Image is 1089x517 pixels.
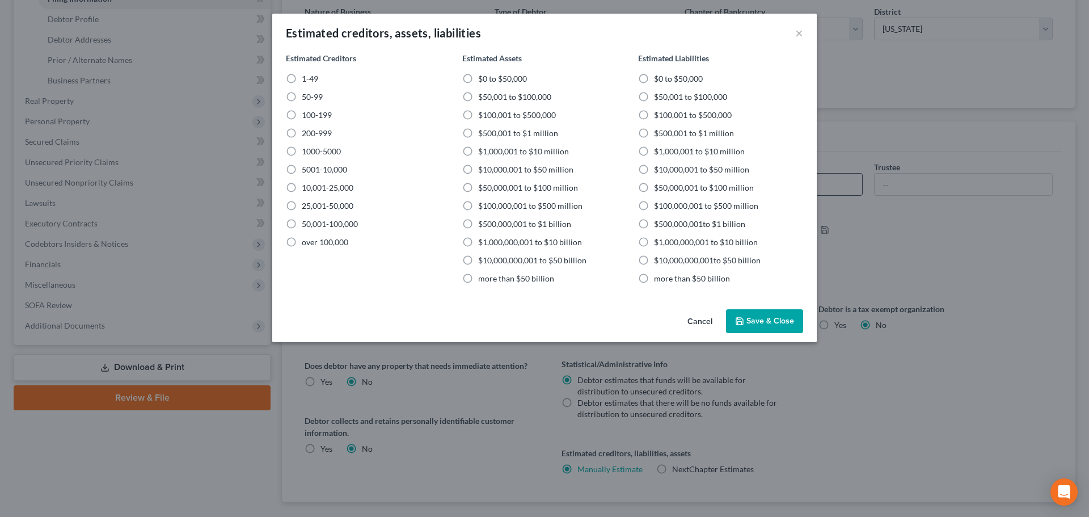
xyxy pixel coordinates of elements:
[286,52,356,64] label: Estimated Creditors
[302,110,332,120] span: 100-199
[462,52,522,64] label: Estimated Assets
[478,183,578,192] span: $50,000,001 to $100 million
[478,146,569,156] span: $1,000,001 to $10 million
[302,92,323,102] span: 50-99
[302,146,341,156] span: 1000-5000
[478,110,556,120] span: $100,001 to $500,000
[654,92,727,102] span: $50,001 to $100,000
[654,237,758,247] span: $1,000,000,001 to $10 billion
[478,92,551,102] span: $50,001 to $100,000
[1050,478,1078,506] div: Open Intercom Messenger
[302,237,348,247] span: over 100,000
[654,183,754,192] span: $50,000,001 to $100 million
[302,201,353,211] span: 25,001-50,000
[654,219,745,229] span: $500,000,001to $1 billion
[654,274,730,283] span: more than $50 billion
[654,128,734,138] span: $500,001 to $1 million
[286,25,481,41] div: Estimated creditors, assets, liabilities
[478,201,583,211] span: $100,000,001 to $500 million
[654,146,745,156] span: $1,000,001 to $10 million
[478,165,573,174] span: $10,000,001 to $50 million
[654,255,761,265] span: $10,000,000,001to $50 billion
[302,165,347,174] span: 5001-10,000
[478,237,582,247] span: $1,000,000,001 to $10 billion
[302,183,353,192] span: 10,001-25,000
[478,255,586,265] span: $10,000,000,001 to $50 billion
[638,52,709,64] label: Estimated Liabilities
[726,309,803,333] button: Save & Close
[478,74,527,83] span: $0 to $50,000
[654,165,749,174] span: $10,000,001 to $50 million
[654,110,732,120] span: $100,001 to $500,000
[478,274,554,283] span: more than $50 billion
[478,219,571,229] span: $500,000,001 to $1 billion
[654,201,758,211] span: $100,000,001 to $500 million
[678,310,721,333] button: Cancel
[795,26,803,40] button: ×
[478,128,558,138] span: $500,001 to $1 million
[302,128,332,138] span: 200-999
[654,74,703,83] span: $0 to $50,000
[302,74,318,83] span: 1-49
[302,219,358,229] span: 50,001-100,000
